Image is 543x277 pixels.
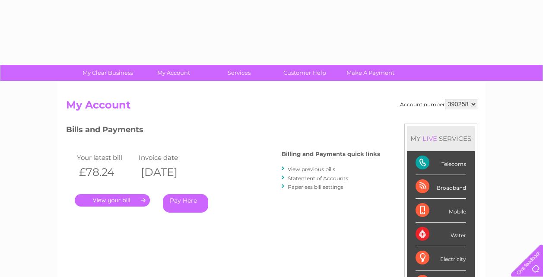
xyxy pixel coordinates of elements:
a: Services [203,65,275,81]
th: [DATE] [137,163,199,181]
a: . [75,194,150,207]
th: £78.24 [75,163,137,181]
a: My Clear Business [72,65,143,81]
div: LIVE [421,134,439,143]
td: Your latest bill [75,152,137,163]
a: Paperless bill settings [288,184,343,190]
a: Customer Help [269,65,340,81]
div: MY SERVICES [407,126,475,151]
div: Electricity [416,246,466,270]
div: Account number [400,99,477,109]
a: Make A Payment [335,65,406,81]
h3: Bills and Payments [66,124,380,139]
a: Pay Here [163,194,208,213]
div: Water [416,223,466,246]
a: My Account [138,65,209,81]
div: Broadband [416,175,466,199]
a: Statement of Accounts [288,175,348,181]
a: View previous bills [288,166,335,172]
div: Mobile [416,199,466,223]
h2: My Account [66,99,477,115]
td: Invoice date [137,152,199,163]
h4: Billing and Payments quick links [282,151,380,157]
div: Telecoms [416,151,466,175]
